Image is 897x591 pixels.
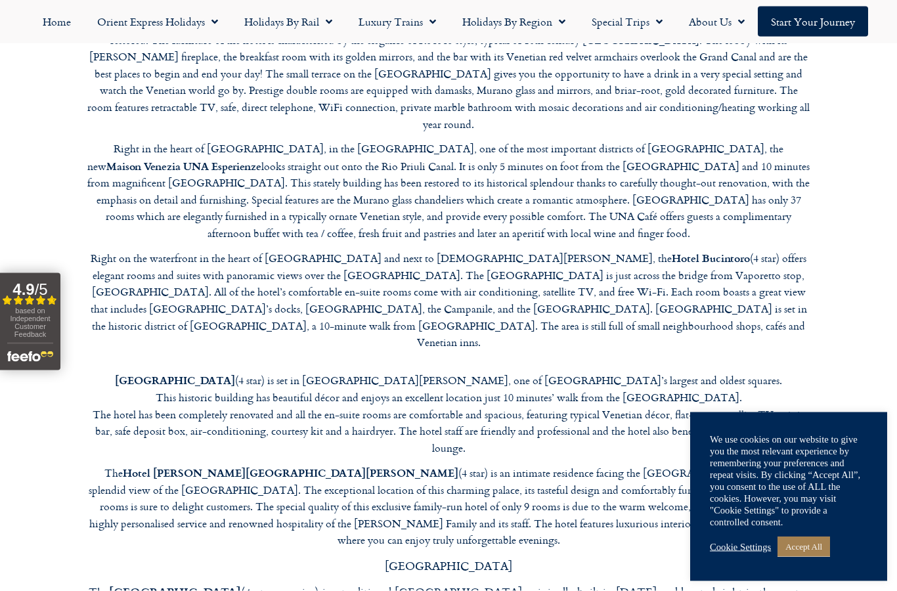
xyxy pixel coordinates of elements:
p: Right on the waterfront in the heart of [GEOGRAPHIC_DATA] and next to [DEMOGRAPHIC_DATA][PERSON_N... [87,250,810,351]
strong: [GEOGRAPHIC_DATA] [115,372,235,387]
a: Start your Journey [758,7,868,37]
a: Cookie Settings [710,541,771,553]
a: Special Trips [579,7,676,37]
a: Holidays by Region [449,7,579,37]
a: Orient Express Holidays [84,7,231,37]
strong: Hotel [PERSON_NAME][GEOGRAPHIC_DATA][PERSON_NAME] [123,465,458,480]
a: Holidays by Rail [231,7,345,37]
strong: Maison Venezia UNA Esperienze [106,158,261,173]
p: (4 star) is set in [GEOGRAPHIC_DATA][PERSON_NAME], one of [GEOGRAPHIC_DATA]’s largest and oldest ... [87,372,810,456]
a: Accept All [777,536,830,557]
p: The (4 star) is an intimate residence facing the [GEOGRAPHIC_DATA], with a splendid view of the [... [87,464,810,549]
p: Right in the heart of [GEOGRAPHIC_DATA], in the [GEOGRAPHIC_DATA], one of the most important dist... [87,141,810,242]
a: Luxury Trains [345,7,449,37]
span: [GEOGRAPHIC_DATA] [385,557,512,575]
a: About Us [676,7,758,37]
div: We use cookies on our website to give you the most relevant experience by remembering your prefer... [710,433,867,528]
nav: Menu [7,7,890,37]
p: (4-star) is a charming, highly-rated boutique hotel located in [GEOGRAPHIC_DATA], an elegant litt... [87,14,810,133]
a: Home [30,7,84,37]
strong: Hotel Bucintoro [672,250,750,265]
